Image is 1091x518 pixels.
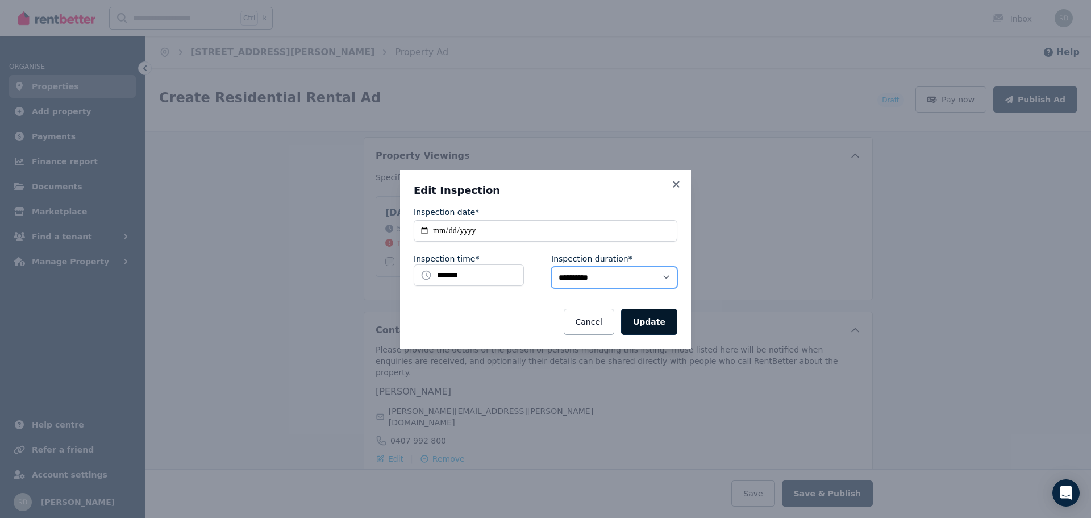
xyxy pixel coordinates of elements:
[414,253,479,264] label: Inspection time*
[414,206,479,218] label: Inspection date*
[551,253,632,264] label: Inspection duration*
[621,309,677,335] button: Update
[564,309,614,335] button: Cancel
[414,184,677,197] h3: Edit Inspection
[1052,479,1080,507] div: Open Intercom Messenger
